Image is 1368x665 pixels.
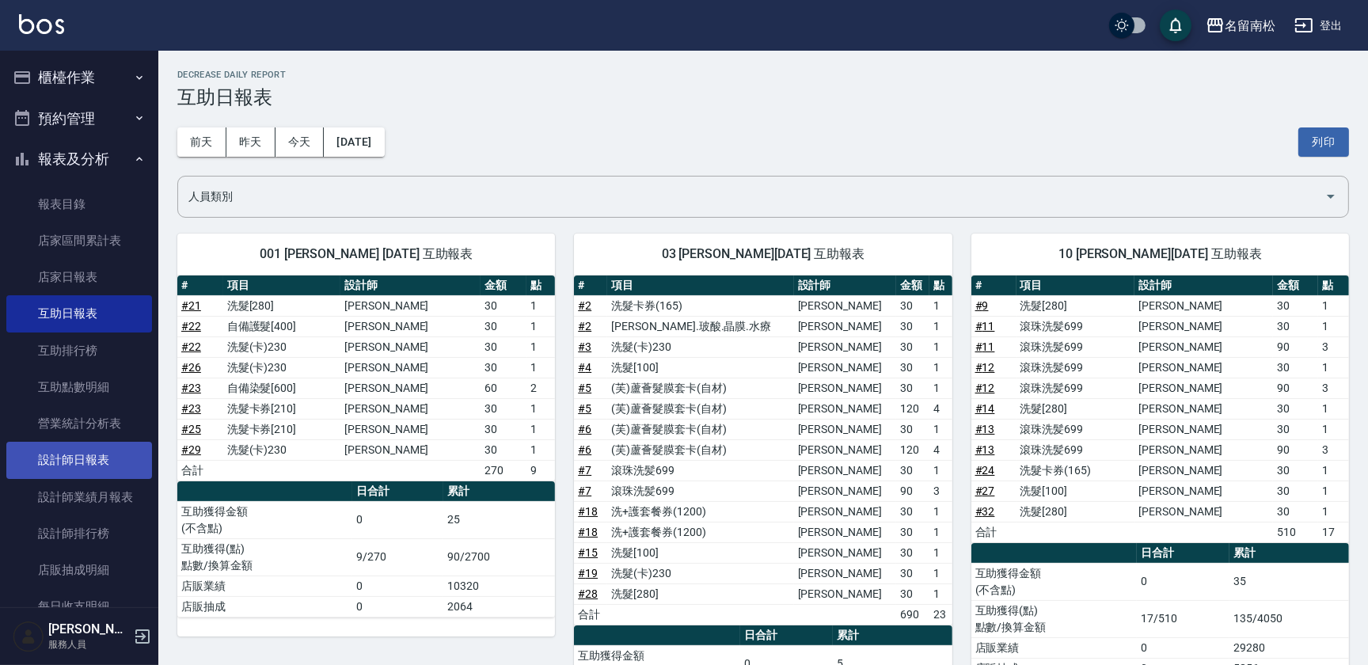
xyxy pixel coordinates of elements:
[275,127,325,157] button: 今天
[181,443,201,456] a: #29
[1273,501,1318,522] td: 30
[896,583,929,604] td: 30
[929,563,952,583] td: 1
[607,398,793,419] td: (芙)蘆薈髮膜套卡(自材)
[481,275,526,296] th: 金額
[223,316,340,336] td: 自備護髮[400]
[975,320,995,332] a: #11
[352,481,443,502] th: 日合計
[6,515,152,552] a: 設計師排行榜
[794,563,896,583] td: [PERSON_NAME]
[607,357,793,378] td: 洗髮[100]
[971,563,1138,600] td: 互助獲得金額 (不含點)
[226,127,275,157] button: 昨天
[1229,637,1349,658] td: 29280
[1318,295,1349,316] td: 1
[6,369,152,405] a: 互助點數明細
[223,336,340,357] td: 洗髮(卡)230
[340,357,481,378] td: [PERSON_NAME]
[1225,16,1275,36] div: 名留南松
[340,316,481,336] td: [PERSON_NAME]
[607,481,793,501] td: 滾珠洗髪699
[1137,543,1229,564] th: 日合計
[574,275,607,296] th: #
[1229,543,1349,564] th: 累計
[352,538,443,576] td: 9/270
[48,637,129,652] p: 服務人員
[526,316,555,336] td: 1
[929,501,952,522] td: 1
[578,505,598,518] a: #18
[352,501,443,538] td: 0
[526,295,555,316] td: 1
[896,336,929,357] td: 30
[794,419,896,439] td: [PERSON_NAME]
[975,443,995,456] a: #13
[896,357,929,378] td: 30
[971,522,1016,542] td: 合計
[975,299,989,312] a: #9
[794,501,896,522] td: [PERSON_NAME]
[1273,316,1318,336] td: 30
[1016,316,1135,336] td: 滾珠洗髪699
[896,563,929,583] td: 30
[929,357,952,378] td: 1
[181,340,201,353] a: #22
[1318,522,1349,542] td: 17
[794,522,896,542] td: [PERSON_NAME]
[1273,295,1318,316] td: 30
[1318,275,1349,296] th: 點
[929,275,952,296] th: 點
[443,596,555,617] td: 2064
[975,402,995,415] a: #14
[1134,481,1273,501] td: [PERSON_NAME]
[607,275,793,296] th: 項目
[223,398,340,419] td: 洗髮卡券[210]
[1134,501,1273,522] td: [PERSON_NAME]
[1134,295,1273,316] td: [PERSON_NAME]
[1016,398,1135,419] td: 洗髮[280]
[607,583,793,604] td: 洗髮[280]
[578,546,598,559] a: #15
[481,398,526,419] td: 30
[1016,460,1135,481] td: 洗髮卡券(165)
[1134,439,1273,460] td: [PERSON_NAME]
[1318,419,1349,439] td: 1
[6,57,152,98] button: 櫃檯作業
[794,316,896,336] td: [PERSON_NAME]
[1134,357,1273,378] td: [PERSON_NAME]
[1229,563,1349,600] td: 35
[607,522,793,542] td: 洗+護套餐券(1200)
[896,460,929,481] td: 30
[794,336,896,357] td: [PERSON_NAME]
[223,275,340,296] th: 項目
[794,583,896,604] td: [PERSON_NAME]
[975,423,995,435] a: #13
[481,419,526,439] td: 30
[1273,419,1318,439] td: 30
[1273,460,1318,481] td: 30
[1298,127,1349,157] button: 列印
[607,563,793,583] td: 洗髮(卡)230
[1273,275,1318,296] th: 金額
[1134,460,1273,481] td: [PERSON_NAME]
[481,295,526,316] td: 30
[181,382,201,394] a: #23
[929,336,952,357] td: 1
[6,259,152,295] a: 店家日報表
[1318,378,1349,398] td: 3
[177,70,1349,80] h2: Decrease Daily Report
[352,596,443,617] td: 0
[975,361,995,374] a: #12
[975,340,995,353] a: #11
[1016,336,1135,357] td: 滾珠洗髪699
[6,186,152,222] a: 報表目錄
[607,316,793,336] td: [PERSON_NAME].玻酸.晶膜.水療
[578,484,591,497] a: #7
[1134,378,1273,398] td: [PERSON_NAME]
[794,357,896,378] td: [PERSON_NAME]
[896,542,929,563] td: 30
[578,464,591,477] a: #7
[929,295,952,316] td: 1
[929,583,952,604] td: 1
